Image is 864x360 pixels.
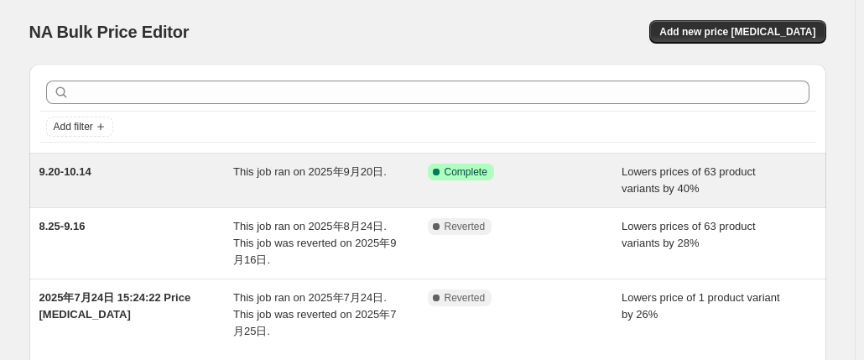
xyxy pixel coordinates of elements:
span: Lowers prices of 63 product variants by 28% [622,220,756,249]
span: Complete [445,165,487,179]
span: Reverted [445,291,486,305]
span: This job ran on 2025年7月24日. This job was reverted on 2025年7月25日. [233,291,396,337]
span: Lowers prices of 63 product variants by 40% [622,165,756,195]
span: This job ran on 2025年9月20日. [233,165,387,178]
span: 9.20-10.14 [39,165,91,178]
span: Add filter [54,120,93,133]
span: Reverted [445,220,486,233]
button: Add filter [46,117,113,137]
span: 8.25-9.16 [39,220,86,232]
button: Add new price [MEDICAL_DATA] [649,20,825,44]
span: This job ran on 2025年8月24日. This job was reverted on 2025年9月16日. [233,220,396,266]
span: 2025年7月24日 15:24:22 Price [MEDICAL_DATA] [39,291,191,321]
span: Lowers price of 1 product variant by 26% [622,291,780,321]
span: NA Bulk Price Editor [29,23,190,41]
span: Add new price [MEDICAL_DATA] [659,25,815,39]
